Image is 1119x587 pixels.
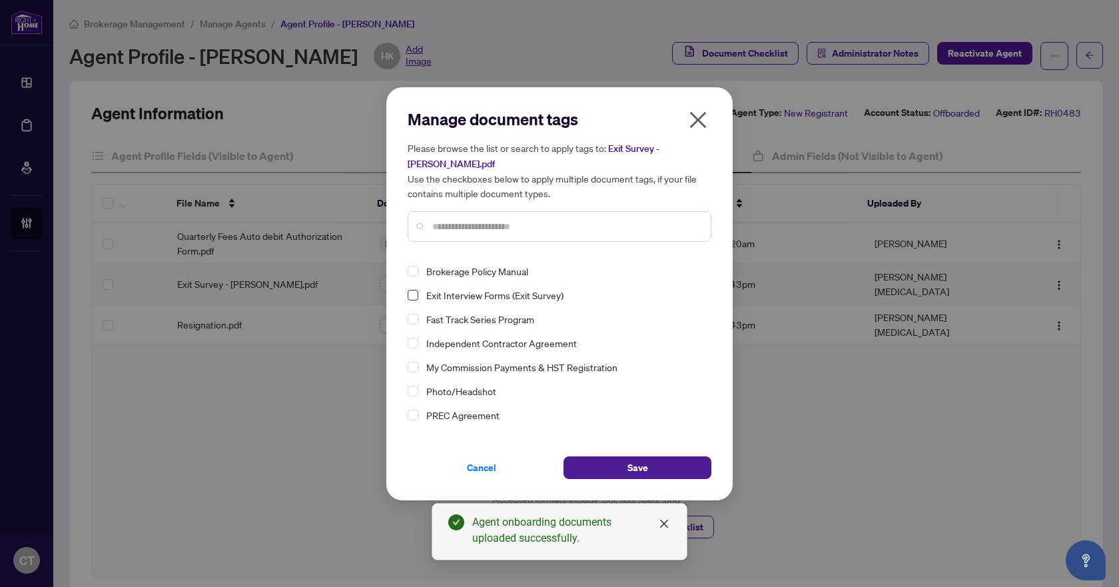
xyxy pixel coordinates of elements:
[408,362,418,372] span: Select My Commission Payments & HST Registration
[426,383,496,399] span: Photo/Headshot
[408,141,711,201] h5: Please browse the list or search to apply tags to: Use the checkboxes below to apply multiple doc...
[659,518,669,529] span: close
[563,456,711,479] button: Save
[657,516,671,531] a: Close
[421,335,703,351] span: Independent Contractor Agreement
[426,287,563,303] span: Exit Interview Forms (Exit Survey)
[426,335,577,351] span: Independent Contractor Agreement
[426,359,617,375] span: My Commission Payments & HST Registration
[421,311,703,327] span: Fast Track Series Program
[408,386,418,396] span: Select Photo/Headshot
[408,290,418,300] span: Select Exit Interview Forms (Exit Survey)
[421,263,703,279] span: Brokerage Policy Manual
[426,407,500,423] span: PREC Agreement
[421,407,703,423] span: PREC Agreement
[1066,540,1106,580] button: Open asap
[426,263,528,279] span: Brokerage Policy Manual
[408,338,418,348] span: Select Independent Contractor Agreement
[467,457,496,478] span: Cancel
[408,456,556,479] button: Cancel
[426,311,534,327] span: Fast Track Series Program
[448,514,464,530] span: check-circle
[472,514,671,546] div: Agent onboarding documents uploaded successfully.
[408,314,418,324] span: Select Fast Track Series Program
[408,266,418,277] span: Select Brokerage Policy Manual
[421,359,703,375] span: My Commission Payments & HST Registration
[627,457,648,478] span: Save
[687,109,709,131] span: close
[408,410,418,420] span: Select PREC Agreement
[421,287,703,303] span: Exit Interview Forms (Exit Survey)
[421,383,703,399] span: Photo/Headshot
[408,143,659,170] span: Exit Survey - [PERSON_NAME].pdf
[408,109,711,130] h2: Manage document tags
